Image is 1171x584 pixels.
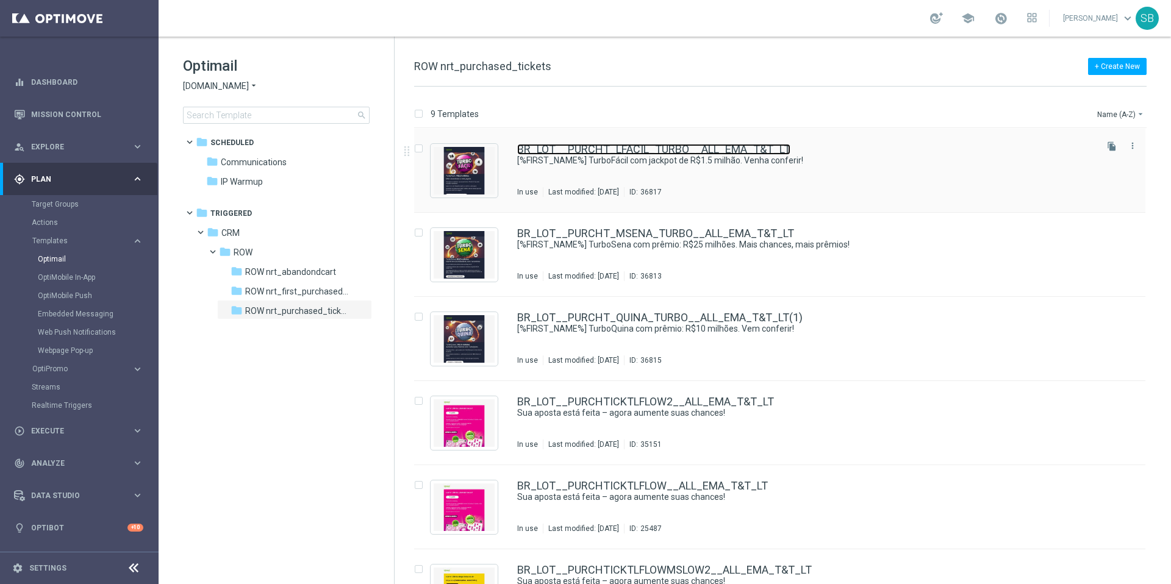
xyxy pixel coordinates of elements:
div: Press SPACE to select this row. [402,381,1169,465]
a: BR_LOT__PURCHT_QUINA_TURBO__ALL_EMA_T&T_LT(1) [517,312,803,323]
i: folder [219,246,231,258]
a: Target Groups [32,199,127,209]
div: ID: [624,187,662,197]
img: 25487.jpeg [434,483,495,531]
div: [%FIRST_NAME%] TurboSena com prêmio: R$25 milhões. Mais chances, mais prêmios! [517,239,1094,251]
i: lightbulb [14,522,25,533]
img: 36813.jpeg [434,231,495,279]
div: Sua aposta está feita – agora aumente suas chances! [517,491,1094,503]
a: Sua aposta está feita – agora aumente suas chances! [517,407,1066,419]
i: equalizer [14,77,25,88]
a: BR_LOT__PURCHT_MSENA_TURBO__ALL_EMA_T&T_LT [517,228,794,239]
div: Streams [32,378,157,396]
span: ROW nrt_purchased_tickets [414,60,551,73]
div: Press SPACE to select this row. [402,213,1169,297]
a: BR_LOT__PURCHTICKTLFLOWMSLOW2__ALL_EMA_T&T_LT [517,564,812,575]
div: Optibot [14,511,143,544]
i: track_changes [14,458,25,469]
button: person_search Explore keyboard_arrow_right [13,142,144,152]
span: CRM [221,227,240,238]
i: more_vert [1128,141,1137,151]
div: Mission Control [14,98,143,130]
i: folder [231,265,243,277]
div: [%FIRST_NAME%] TurboFácil com jackpot de R$1.5 milhão. Venha conferir! [517,155,1094,166]
span: ROW nrt_purchased_tickets [245,305,351,316]
button: more_vert [1126,138,1139,153]
span: Triggered [210,208,252,219]
i: settings [12,563,23,574]
div: Target Groups [32,195,157,213]
div: Last modified: [DATE] [543,440,624,449]
span: Scheduled [210,137,254,148]
a: Optibot [31,511,127,544]
a: Mission Control [31,98,143,130]
div: In use [517,271,538,281]
a: Actions [32,218,127,227]
span: Communications [221,157,287,168]
div: In use [517,440,538,449]
span: Data Studio [31,492,132,499]
a: BR_LOT__PURCHT_LFACIL_TURBO__ALL_EMA_T&T_LT [517,144,790,155]
i: keyboard_arrow_right [132,141,143,152]
div: 36815 [640,355,662,365]
button: Mission Control [13,110,144,119]
div: equalizer Dashboard [13,77,144,87]
div: Realtime Triggers [32,396,157,415]
i: gps_fixed [14,174,25,185]
a: Sua aposta está feita – agora aumente suas chances! [517,491,1066,503]
div: Last modified: [DATE] [543,187,624,197]
div: Actions [32,213,157,232]
span: keyboard_arrow_down [1121,12,1134,25]
a: BR_LOT__PURCHTICKTLFLOW__ALL_EMA_T&T_LT [517,480,768,491]
a: Settings [29,564,66,572]
input: Search Template [183,107,370,124]
div: In use [517,355,538,365]
a: OptiMobile Push [38,291,127,301]
i: folder [206,155,218,168]
span: Analyze [31,460,132,467]
div: Sua aposta está feita – agora aumente suas chances! [517,407,1094,419]
p: 9 Templates [431,109,479,119]
div: ID: [624,355,662,365]
button: Templates keyboard_arrow_right [32,236,144,246]
span: ROW nrt_first_purchased_tickets [245,286,351,297]
i: folder [196,136,208,148]
div: Templates [32,237,132,244]
a: Realtime Triggers [32,401,127,410]
div: In use [517,524,538,533]
button: + Create New [1088,58,1147,75]
span: school [961,12,975,25]
a: [%FIRST_NAME%] TurboSena com prêmio: R$25 milhões. Mais chances, mais prêmios! [517,239,1066,251]
div: lightbulb Optibot +10 [13,523,144,533]
i: arrow_drop_down [1136,109,1145,119]
div: Web Push Notifications [38,323,157,341]
span: IP Warmup [221,176,263,187]
div: gps_fixed Plan keyboard_arrow_right [13,174,144,184]
div: OptiPromo [32,365,132,372]
div: Plan [14,174,132,185]
i: person_search [14,141,25,152]
div: play_circle_outline Execute keyboard_arrow_right [13,426,144,436]
div: ID: [624,440,662,449]
div: Optimail [38,250,157,268]
i: keyboard_arrow_right [132,425,143,436]
div: In use [517,187,538,197]
i: file_copy [1107,141,1117,151]
span: Templates [32,237,120,244]
i: keyboard_arrow_right [132,363,143,375]
div: Press SPACE to select this row. [402,465,1169,549]
img: 36817.jpeg [434,147,495,194]
div: +10 [127,524,143,532]
div: OptiPromo [32,360,157,378]
i: keyboard_arrow_right [132,457,143,469]
button: Data Studio keyboard_arrow_right [13,491,144,500]
span: OptiPromo [32,365,120,372]
div: Webpage Pop-up [38,341,157,360]
span: ROW [234,247,252,258]
div: Last modified: [DATE] [543,355,624,365]
div: Templates [32,232,157,360]
div: Explore [14,141,132,152]
a: OptiMobile In-App [38,272,127,282]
